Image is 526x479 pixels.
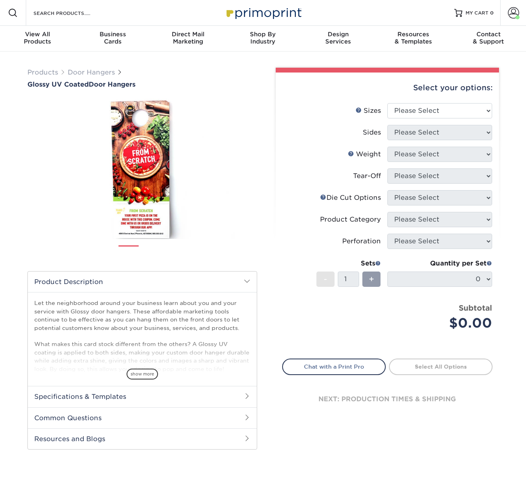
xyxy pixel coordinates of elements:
strong: Subtotal [459,303,492,312]
img: Primoprint [223,4,304,21]
span: Design [301,31,376,38]
div: Services [301,31,376,45]
span: Glossy UV Coated [27,81,89,88]
span: + [369,273,374,285]
a: Resources& Templates [376,26,451,52]
img: Door Hangers 01 [119,243,139,263]
div: Quantity per Set [387,259,492,268]
div: Industry [225,31,300,45]
a: Door Hangers [68,68,115,76]
a: Shop ByIndustry [225,26,300,52]
span: Shop By [225,31,300,38]
input: SEARCH PRODUCTS..... [33,8,111,18]
span: MY CART [466,10,489,17]
div: Sets [316,259,381,268]
div: Sizes [356,106,381,116]
div: Product Category [320,215,381,224]
a: Chat with a Print Pro [282,359,386,375]
h2: Common Questions [28,407,257,428]
div: Weight [348,149,381,159]
img: Door Hangers 02 [146,242,166,262]
div: next: production times & shipping [282,375,493,423]
a: BusinessCards [75,26,150,52]
div: Die Cut Options [320,193,381,203]
div: Perforation [342,236,381,246]
a: Contact& Support [451,26,526,52]
div: & Templates [376,31,451,45]
h2: Resources and Blogs [28,428,257,449]
a: Products [27,68,58,76]
div: Tear-Off [353,171,381,181]
span: Resources [376,31,451,38]
a: Direct MailMarketing [150,26,225,52]
a: Glossy UV CoatedDoor Hangers [27,81,257,88]
span: Direct Mail [150,31,225,38]
a: DesignServices [301,26,376,52]
div: Select your options: [282,73,493,103]
h2: Specifications & Templates [28,386,257,407]
div: Cards [75,31,150,45]
h2: Product Description [28,272,257,292]
span: Business [75,31,150,38]
span: show more [127,369,158,379]
div: $0.00 [393,313,492,333]
div: Marketing [150,31,225,45]
span: Contact [451,31,526,38]
span: - [324,273,327,285]
img: Glossy UV Coated 01 [27,89,257,248]
div: Sides [363,128,381,137]
div: & Support [451,31,526,45]
h1: Door Hangers [27,81,257,88]
a: Select All Options [389,359,493,375]
span: 0 [490,10,494,16]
